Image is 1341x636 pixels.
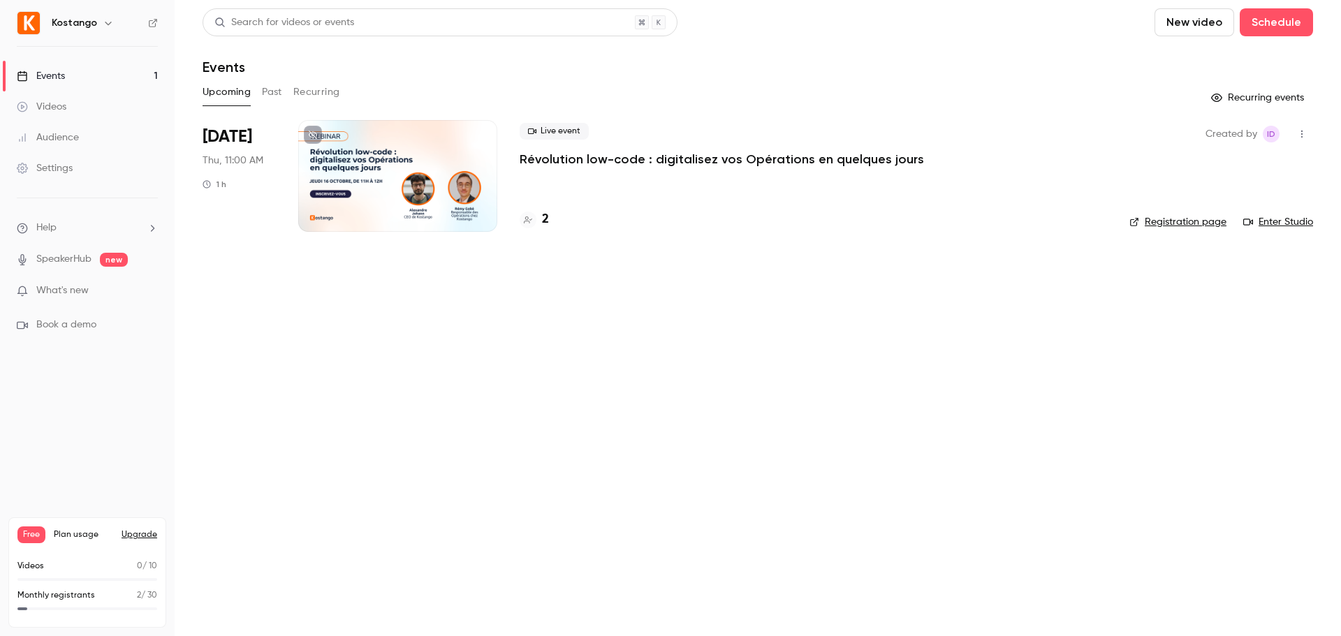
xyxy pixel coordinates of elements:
[520,210,549,229] a: 2
[137,562,142,570] span: 0
[1267,126,1275,142] span: ID
[137,591,141,600] span: 2
[100,253,128,267] span: new
[122,529,157,540] button: Upgrade
[1205,87,1313,109] button: Recurring events
[36,283,89,298] span: What's new
[54,529,113,540] span: Plan usage
[203,154,263,168] span: Thu, 11:00 AM
[17,526,45,543] span: Free
[203,179,226,190] div: 1 h
[1129,215,1226,229] a: Registration page
[17,12,40,34] img: Kostango
[1240,8,1313,36] button: Schedule
[137,589,157,602] p: / 30
[36,318,96,332] span: Book a demo
[203,81,251,103] button: Upcoming
[1206,126,1257,142] span: Created by
[141,285,158,297] iframe: Noticeable Trigger
[203,126,252,148] span: [DATE]
[203,120,276,232] div: Oct 16 Thu, 11:00 AM (Europe/Paris)
[17,161,73,175] div: Settings
[1243,215,1313,229] a: Enter Studio
[1155,8,1234,36] button: New video
[36,252,91,267] a: SpeakerHub
[214,15,354,30] div: Search for videos or events
[17,589,95,602] p: Monthly registrants
[17,131,79,145] div: Audience
[520,123,589,140] span: Live event
[1263,126,1280,142] span: Inès Derique
[17,100,66,114] div: Videos
[17,221,158,235] li: help-dropdown-opener
[520,151,924,168] a: Révolution low-code : digitalisez vos Opérations en quelques jours
[262,81,282,103] button: Past
[52,16,97,30] h6: Kostango
[293,81,340,103] button: Recurring
[137,560,157,572] p: / 10
[203,59,245,75] h1: Events
[36,221,57,235] span: Help
[17,69,65,83] div: Events
[17,560,44,572] p: Videos
[542,210,549,229] h4: 2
